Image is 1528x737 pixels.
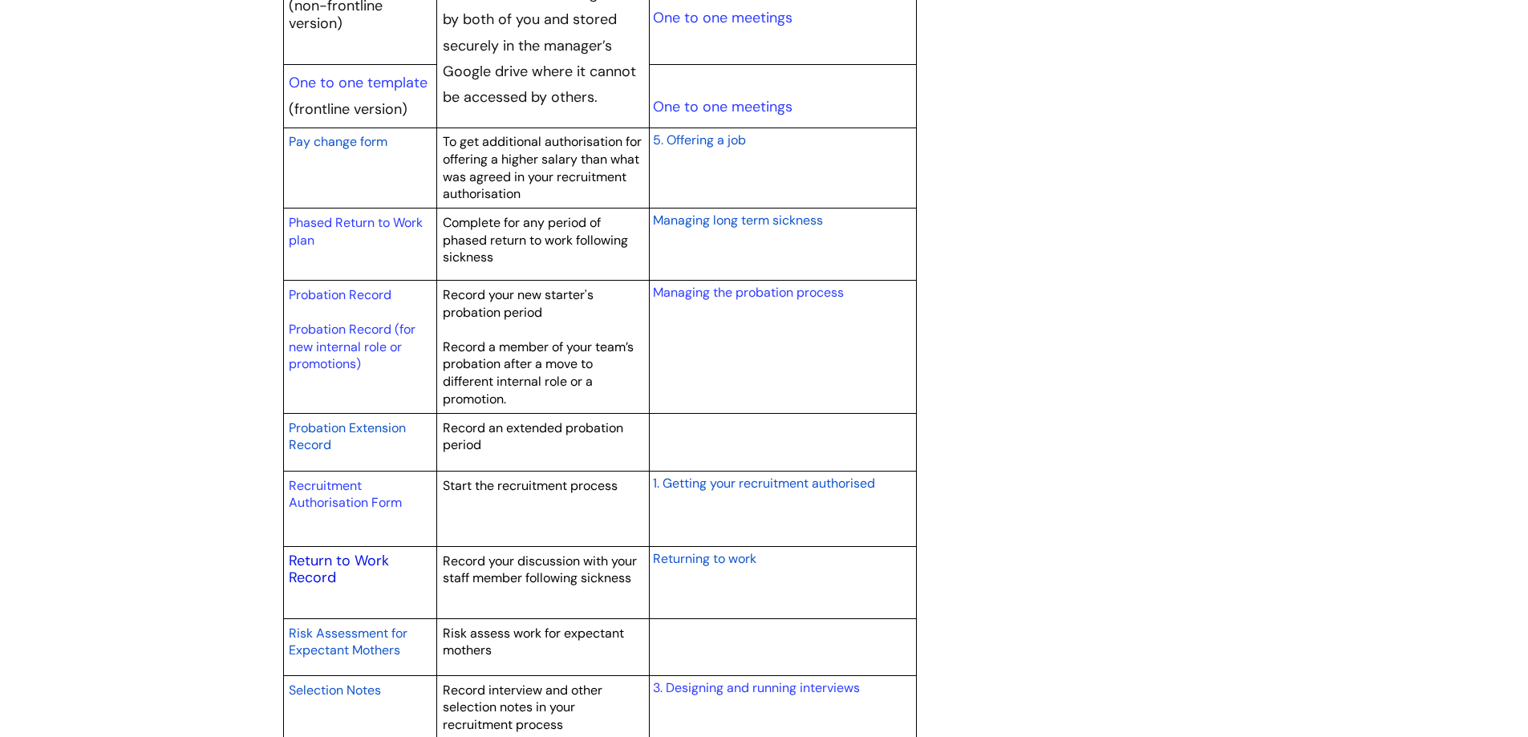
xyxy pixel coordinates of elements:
[289,682,381,699] span: Selection Notes
[653,212,823,229] span: Managing long term sickness
[653,679,860,696] a: 3. Designing and running interviews
[289,321,415,372] a: Probation Record (for new internal role or promotions)
[289,419,406,454] span: Probation Extension Record
[289,133,387,150] span: Pay change form
[289,623,407,660] a: Risk Assessment for Expectant Mothers
[443,477,618,494] span: Start the recruitment process
[653,132,746,148] span: 5. Offering a job
[289,132,387,151] a: Pay change form
[443,419,623,454] span: Record an extended probation period
[653,210,823,229] a: Managing long term sickness
[283,64,437,128] td: (frontline version)
[653,475,875,492] span: 1. Getting your recruitment authorised
[653,473,875,492] a: 1. Getting your recruitment authorised
[289,73,428,92] a: One to one template
[443,214,628,265] span: Complete for any period of phased return to work following sickness
[653,284,844,301] a: Managing the probation process
[653,550,756,567] span: Returning to work
[443,133,642,202] span: To get additional authorisation for offering a higher salary than what was agreed in your recruit...
[653,130,746,149] a: 5. Offering a job
[289,214,423,249] a: Phased Return to Work plan
[443,286,594,321] span: Record your new starter's probation period
[289,418,406,455] a: Probation Extension Record
[443,682,602,733] span: Record interview and other selection notes in your recruitment process
[289,286,391,303] a: Probation Record
[289,477,402,512] a: Recruitment Authorisation Form
[653,97,792,116] a: One to one meetings
[443,625,624,659] span: Risk assess work for expectant mothers
[653,549,756,568] a: Returning to work
[289,625,407,659] span: Risk Assessment for Expectant Mothers
[653,8,792,27] a: One to one meetings
[289,680,381,699] a: Selection Notes
[289,551,389,588] a: Return to Work Record
[443,553,637,587] span: Record your discussion with your staff member following sickness
[443,338,634,407] span: Record a member of your team’s probation after a move to different internal role or a promotion.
